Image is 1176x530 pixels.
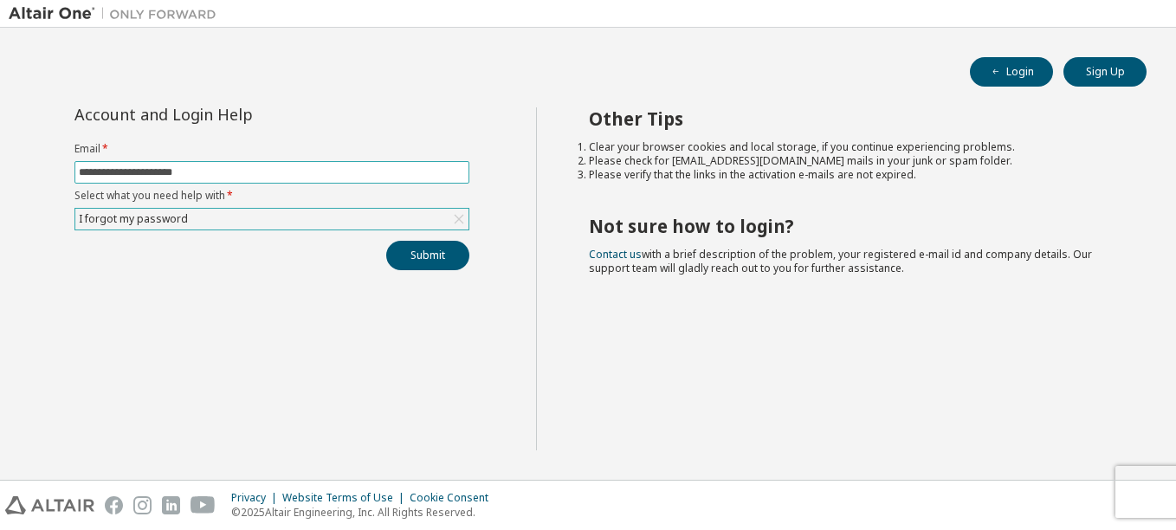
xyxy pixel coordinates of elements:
img: linkedin.svg [162,496,180,514]
label: Email [74,142,469,156]
label: Select what you need help with [74,189,469,203]
div: Account and Login Help [74,107,391,121]
span: with a brief description of the problem, your registered e-mail id and company details. Our suppo... [589,247,1092,275]
img: facebook.svg [105,496,123,514]
img: Altair One [9,5,225,23]
div: I forgot my password [75,209,468,229]
h2: Not sure how to login? [589,215,1116,237]
li: Please verify that the links in the activation e-mails are not expired. [589,168,1116,182]
h2: Other Tips [589,107,1116,130]
button: Login [970,57,1053,87]
a: Contact us [589,247,642,262]
button: Sign Up [1063,57,1147,87]
div: Privacy [231,491,282,505]
img: youtube.svg [191,496,216,514]
img: instagram.svg [133,496,152,514]
p: © 2025 Altair Engineering, Inc. All Rights Reserved. [231,505,499,520]
div: Cookie Consent [410,491,499,505]
li: Clear your browser cookies and local storage, if you continue experiencing problems. [589,140,1116,154]
li: Please check for [EMAIL_ADDRESS][DOMAIN_NAME] mails in your junk or spam folder. [589,154,1116,168]
button: Submit [386,241,469,270]
img: altair_logo.svg [5,496,94,514]
div: Website Terms of Use [282,491,410,505]
div: I forgot my password [76,210,191,229]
